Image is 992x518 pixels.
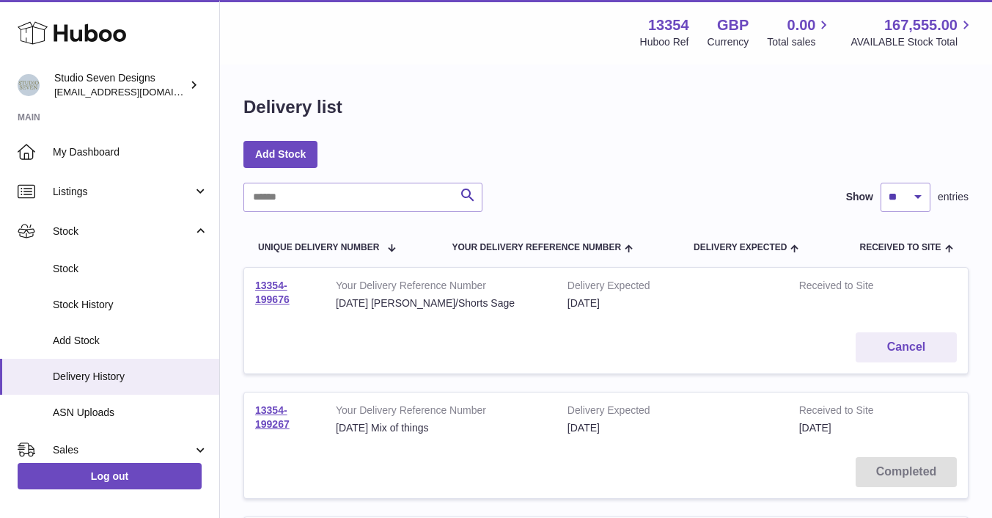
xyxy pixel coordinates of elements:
strong: Delivery Expected [567,279,777,296]
button: Cancel [856,332,957,362]
div: Huboo Ref [640,35,689,49]
div: [DATE] [PERSON_NAME]/Shorts Sage [336,296,545,310]
strong: 13354 [648,15,689,35]
div: Currency [708,35,749,49]
a: Add Stock [243,141,317,167]
div: [DATE] [567,296,777,310]
span: Sales [53,443,193,457]
span: Add Stock [53,334,208,348]
div: Studio Seven Designs [54,71,186,99]
span: Received to Site [859,243,941,252]
span: ASN Uploads [53,406,208,420]
strong: GBP [717,15,749,35]
span: [EMAIL_ADDRESS][DOMAIN_NAME] [54,86,216,98]
a: 13354-199267 [255,404,290,430]
span: [DATE] [799,422,831,434]
a: Log out [18,463,202,489]
label: Show [846,190,873,204]
span: Listings [53,185,193,199]
strong: Received to Site [799,404,908,421]
span: My Dashboard [53,145,208,159]
a: 13354-199676 [255,280,290,305]
span: AVAILABLE Stock Total [850,35,974,49]
a: 167,555.00 AVAILABLE Stock Total [850,15,974,49]
span: entries [938,190,969,204]
span: Stock [53,225,193,238]
div: [DATE] [567,421,777,435]
strong: Received to Site [799,279,908,296]
span: 167,555.00 [884,15,958,35]
span: Total sales [767,35,832,49]
span: Stock [53,262,208,276]
span: Unique Delivery Number [258,243,379,252]
strong: Delivery Expected [567,404,777,421]
span: Delivery History [53,370,208,384]
a: 0.00 Total sales [767,15,832,49]
span: Stock History [53,298,208,312]
img: contact.studiosevendesigns@gmail.com [18,74,40,96]
div: [DATE] Mix of things [336,421,545,435]
strong: Your Delivery Reference Number [336,404,545,421]
span: Your Delivery Reference Number [452,243,621,252]
strong: Your Delivery Reference Number [336,279,545,296]
h1: Delivery list [243,95,342,119]
span: Delivery Expected [694,243,787,252]
span: 0.00 [787,15,816,35]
